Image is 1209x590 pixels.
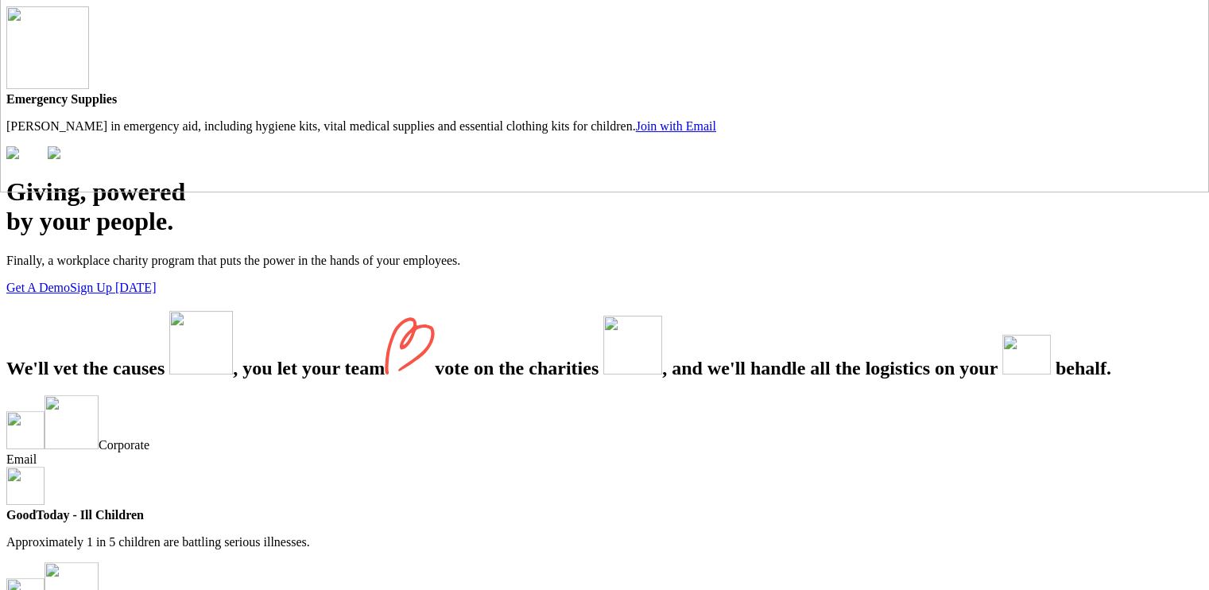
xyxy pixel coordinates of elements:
span: Corporate Email [6,438,149,466]
p: Approximately 1 in 5 children are battling serious illnesses. [6,535,1203,549]
h1: Giving, powered by your people. [6,177,1203,236]
p: Finally, a workplace charity program that puts the power in the hands of your employees. [6,254,1203,268]
a: Get A Demo [6,281,70,294]
a: Sign Up [DATE] [70,281,156,294]
strong: GoodToday - Ill Children [6,508,144,522]
h2: We'll vet the causes , you let your team vote on the charities , and we'll handle all the logisti... [6,311,1203,379]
